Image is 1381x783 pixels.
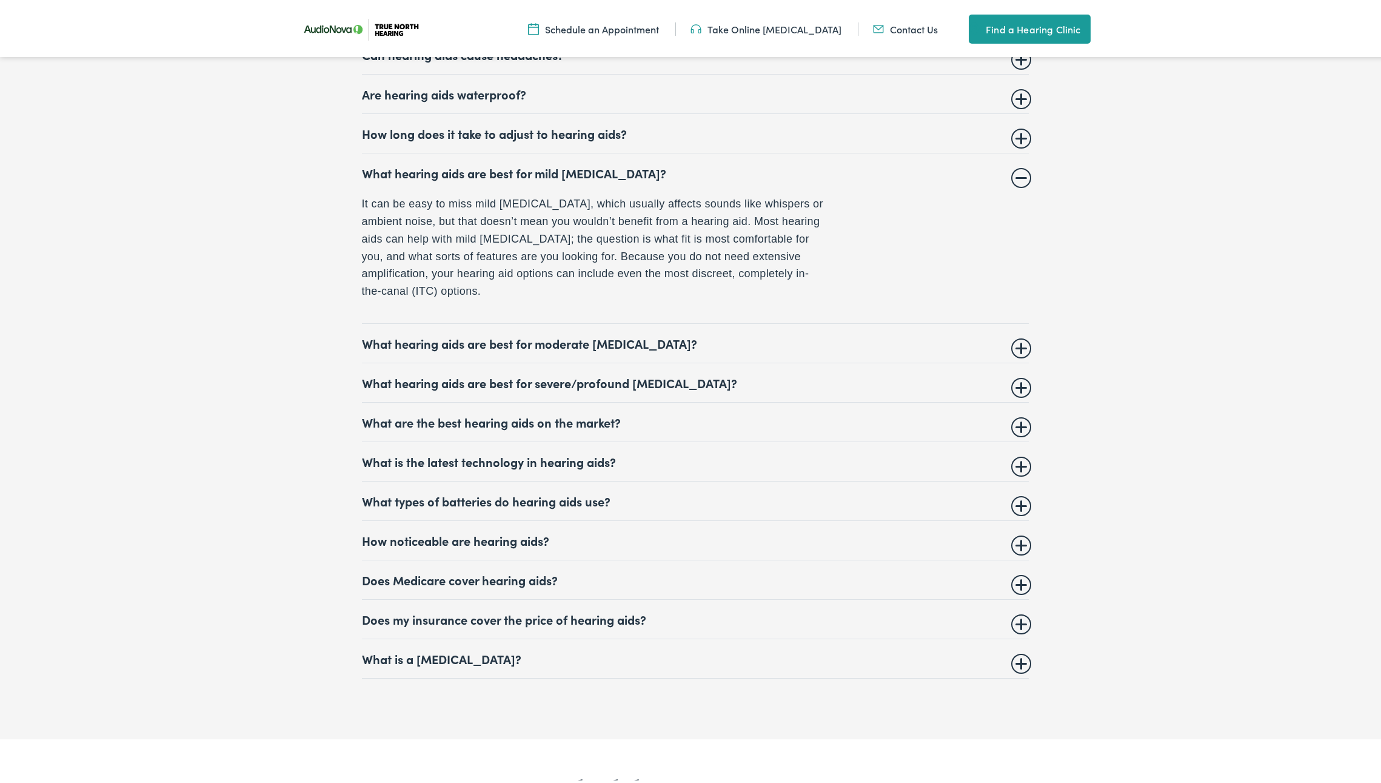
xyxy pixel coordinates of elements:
[690,20,701,33] img: Headphones icon in color code ffb348
[969,19,980,34] img: utility icon
[362,45,1029,59] summary: Can hearing aids cause headaches?
[362,163,1029,178] summary: What hearing aids are best for mild [MEDICAL_DATA]?
[690,20,841,33] a: Take Online [MEDICAL_DATA]
[362,373,1029,388] summary: What hearing aids are best for severe/profound [MEDICAL_DATA]?
[969,12,1090,41] a: Find a Hearing Clinic
[362,531,1029,545] summary: How noticeable are hearing aids?
[528,20,539,33] img: Icon symbolizing a calendar in color code ffb348
[362,649,1029,664] summary: What is a [MEDICAL_DATA]?
[362,412,1029,427] summary: What are the best hearing aids on the market?
[873,20,938,33] a: Contact Us
[362,334,1029,348] summary: What hearing aids are best for moderate [MEDICAL_DATA]?
[362,84,1029,99] summary: Are hearing aids waterproof?
[362,491,1029,506] summary: What types of batteries do hearing aids use?
[362,193,829,298] p: It can be easy to miss mild [MEDICAL_DATA], which usually affects sounds like whispers or ambient...
[528,20,659,33] a: Schedule an Appointment
[362,124,1029,138] summary: How long does it take to adjust to hearing aids?
[873,20,884,33] img: Mail icon in color code ffb348, used for communication purposes
[362,610,1029,624] summary: Does my insurance cover the price of hearing aids?
[362,452,1029,466] summary: What is the latest technology in hearing aids?
[362,570,1029,585] summary: Does Medicare cover hearing aids?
